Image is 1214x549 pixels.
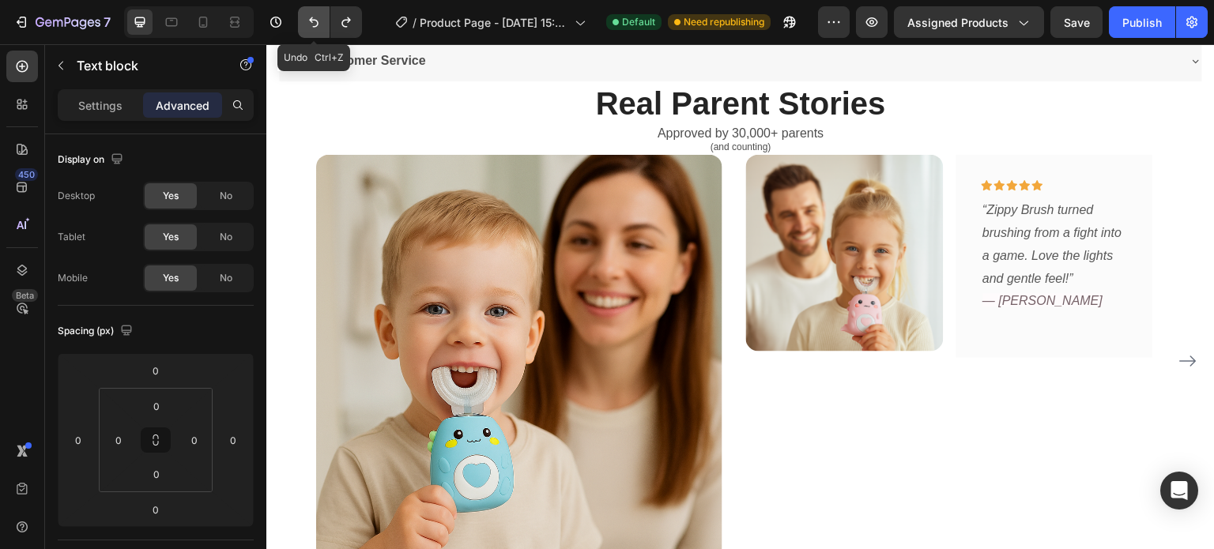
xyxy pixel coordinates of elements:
input: 0px [107,428,130,452]
span: No [220,189,232,203]
div: Beta [12,289,38,302]
p: Advanced [156,97,209,114]
span: Yes [163,271,179,285]
iframe: Design area [266,44,1214,549]
input: 0 [66,428,90,452]
div: Desktop [58,189,95,203]
span: / [413,14,417,31]
span: (and counting) [444,97,505,108]
span: Product Page - [DATE] 15:08:36 [420,14,568,31]
p: Text block [77,56,211,75]
input: 0px [141,394,172,418]
div: 450 [15,168,38,181]
span: No [220,230,232,244]
span: Need republishing [684,15,764,29]
p: Settings [78,97,123,114]
input: 0px [141,462,172,486]
div: Open Intercom Messenger [1160,472,1198,510]
img: gempages_564618197639103250-e606bf12-df04-40a3-997c-dc851ccad7fa.png [480,111,677,307]
div: Mobile [58,271,88,285]
button: Carousel Next Arrow [909,304,934,329]
div: Display on [58,149,126,171]
span: Yes [163,189,179,203]
i: “Zippy Brush turned brushing from a fight into a game. Love the lights and gentle feel!” [717,159,856,240]
p: 7 [104,13,111,32]
span: Yes [163,230,179,244]
button: Assigned Products [894,6,1044,38]
input: 0 [140,359,172,382]
div: Tablet [58,230,85,244]
span: No [220,271,232,285]
div: Spacing (px) [58,321,136,342]
img: gempages_564618197639103250-def073a1-a6fd-422b-aeaa-f62ffdafb97c.png [50,111,456,517]
button: Save [1050,6,1103,38]
button: 7 [6,6,118,38]
span: Default [622,15,655,29]
span: Save [1064,16,1090,29]
div: Publish [1122,14,1162,31]
i: — [PERSON_NAME] [717,250,837,263]
button: Publish [1109,6,1175,38]
div: Undo/Redo [298,6,362,38]
span: Assigned Products [907,14,1009,31]
input: 0px [183,428,206,452]
input: 0 [221,428,245,452]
